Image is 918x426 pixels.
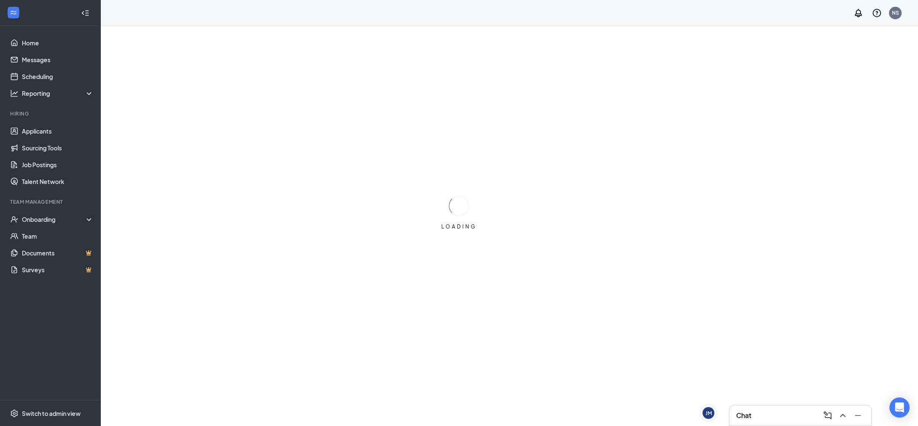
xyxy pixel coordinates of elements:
[889,397,910,418] div: Open Intercom Messenger
[10,215,18,224] svg: UserCheck
[736,411,751,420] h3: Chat
[706,410,712,417] div: JM
[22,215,87,224] div: Onboarding
[851,409,865,422] button: Minimize
[22,245,94,261] a: DocumentsCrown
[22,89,94,97] div: Reporting
[9,8,18,17] svg: WorkstreamLogo
[22,139,94,156] a: Sourcing Tools
[22,68,94,85] a: Scheduling
[823,410,833,421] svg: ComposeMessage
[821,409,834,422] button: ComposeMessage
[10,89,18,97] svg: Analysis
[22,173,94,190] a: Talent Network
[438,223,480,230] div: LOADING
[836,409,850,422] button: ChevronUp
[872,8,882,18] svg: QuestionInfo
[10,110,92,117] div: Hiring
[10,198,92,205] div: Team Management
[22,228,94,245] a: Team
[853,8,863,18] svg: Notifications
[892,9,899,16] div: NS
[22,156,94,173] a: Job Postings
[22,409,81,418] div: Switch to admin view
[22,34,94,51] a: Home
[22,123,94,139] a: Applicants
[838,410,848,421] svg: ChevronUp
[81,9,89,17] svg: Collapse
[10,409,18,418] svg: Settings
[22,261,94,278] a: SurveysCrown
[22,51,94,68] a: Messages
[853,410,863,421] svg: Minimize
